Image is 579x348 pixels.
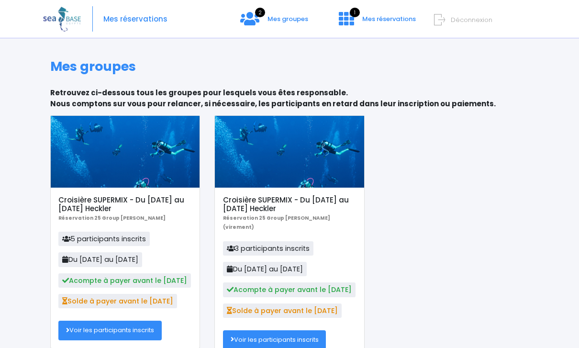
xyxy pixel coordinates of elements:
span: 1 [350,8,360,17]
h5: Croisière SUPERMIX - Du [DATE] au [DATE] Heckler [223,196,356,213]
span: Acompte à payer avant le [DATE] [223,282,356,297]
span: Mes groupes [267,14,308,23]
span: 2 [255,8,265,17]
h5: Croisière SUPERMIX - Du [DATE] au [DATE] Heckler [58,196,192,213]
a: 2 Mes groupes [233,18,316,27]
span: 5 participants inscrits [58,232,150,246]
span: Mes réservations [362,14,416,23]
a: 1 Mes réservations [331,18,422,27]
span: Déconnexion [451,15,492,24]
h1: Mes groupes [50,59,529,74]
b: Réservation 25 Group [PERSON_NAME] [58,214,166,222]
p: Retrouvez ci-dessous tous les groupes pour lesquels vous êtes responsable. Nous comptons sur vous... [50,88,529,109]
span: Du [DATE] au [DATE] [223,262,307,276]
span: Solde à payer avant le [DATE] [223,303,342,318]
span: Acompte à payer avant le [DATE] [58,273,191,288]
span: Du [DATE] au [DATE] [58,252,142,267]
span: Solde à payer avant le [DATE] [58,294,177,308]
a: Voir les participants inscrits [58,321,162,340]
span: 3 participants inscrits [223,241,314,256]
b: Réservation 25 Group [PERSON_NAME] (virement) [223,214,330,231]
